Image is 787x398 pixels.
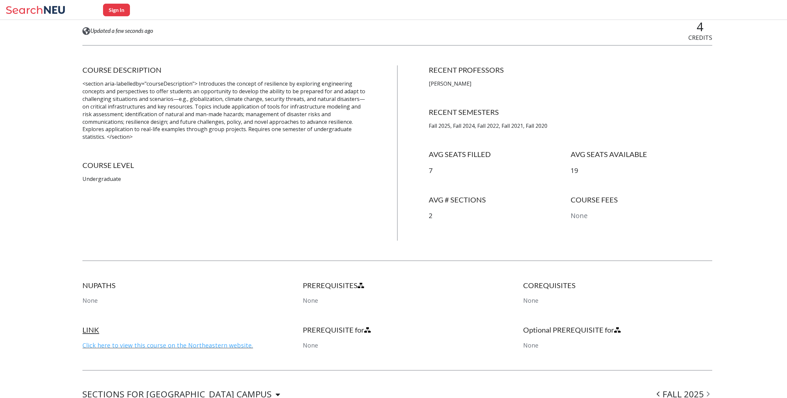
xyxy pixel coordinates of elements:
span: None [82,296,98,304]
h4: COREQUISITES [523,281,712,290]
span: None [303,296,318,304]
h4: RECENT PROFESSORS [429,65,712,75]
h4: PREREQUISITE for [303,325,492,335]
h4: COURSE LEVEL [82,161,366,170]
div: [GEOGRAPHIC_DATA] CAMPUS [146,390,272,398]
button: Sign In [103,4,130,16]
span: CREDITS [688,34,712,41]
span: None [303,341,318,349]
h4: AVG # SECTIONS [429,195,570,204]
p: 2 [429,211,570,221]
p: <section aria-labelledby="courseDescription"> Introduces the concept of resilience by exploring e... [82,80,366,141]
p: None [571,211,712,221]
h4: AVG SEATS AVAILABLE [571,150,712,159]
p: 7 [429,166,570,176]
h4: NUPATHS [82,281,271,290]
h4: RECENT SEMESTERS [429,108,712,117]
h4: Optional PREREQUISITE for [523,325,712,335]
span: 4 [697,19,704,35]
h4: AVG SEATS FILLED [429,150,570,159]
h4: COURSE FEES [571,195,712,204]
h4: LINK [82,325,271,335]
span: None [523,341,538,349]
span: Updated a few seconds ago [90,27,153,35]
h4: COURSE DESCRIPTION [82,65,366,75]
p: Undergraduate [82,175,366,183]
span: None [523,296,538,304]
a: Click here to view this course on the Northeastern website. [82,341,253,349]
p: 19 [571,166,712,176]
p: [PERSON_NAME] [429,80,712,88]
h4: PREREQUISITES [303,281,492,290]
p: Fall 2025, Fall 2024, Fall 2022, Fall 2021, Fall 2020 [429,122,712,130]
